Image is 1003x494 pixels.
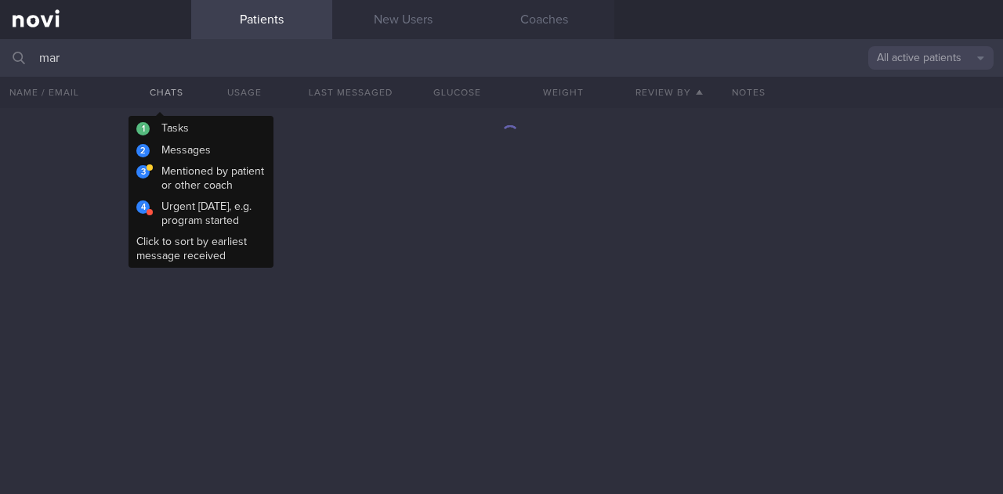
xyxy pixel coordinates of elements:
[129,77,191,108] button: Chats
[616,77,722,108] button: Review By
[868,46,994,70] button: All active patients
[722,77,1003,108] div: Notes
[510,77,616,108] button: Weight
[404,77,509,108] button: Glucose
[298,77,404,108] button: Last Messaged
[191,77,297,108] div: Usage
